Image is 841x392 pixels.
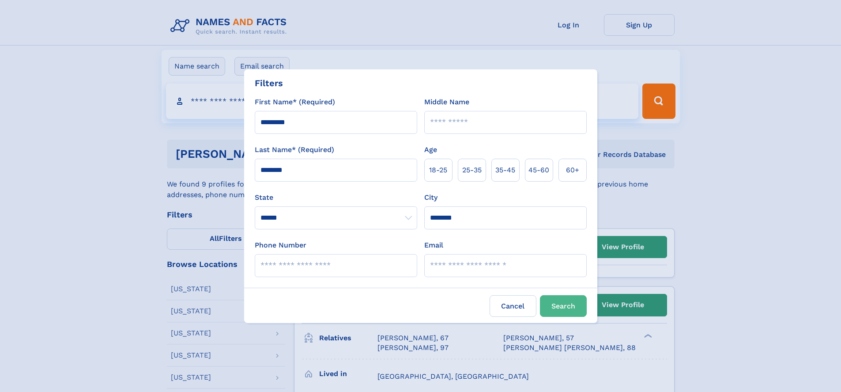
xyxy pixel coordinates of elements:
[424,240,443,251] label: Email
[495,165,515,175] span: 35‑45
[255,192,417,203] label: State
[540,295,587,317] button: Search
[424,97,469,107] label: Middle Name
[528,165,549,175] span: 45‑60
[490,295,536,317] label: Cancel
[255,145,334,155] label: Last Name* (Required)
[429,165,447,175] span: 18‑25
[424,192,437,203] label: City
[255,240,306,251] label: Phone Number
[424,145,437,155] label: Age
[462,165,482,175] span: 25‑35
[255,97,335,107] label: First Name* (Required)
[255,76,283,90] div: Filters
[566,165,579,175] span: 60+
